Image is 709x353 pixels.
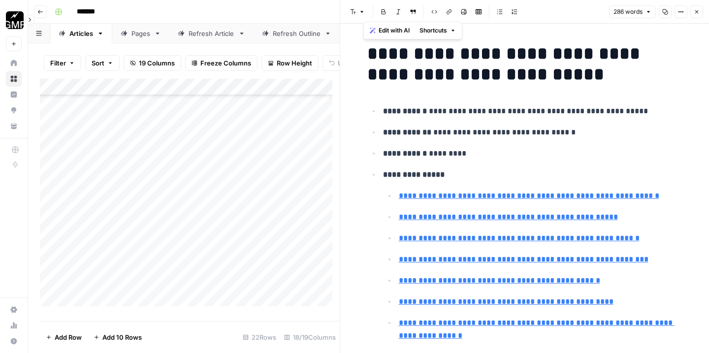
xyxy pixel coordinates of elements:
[366,24,414,37] button: Edit with AI
[92,58,104,68] span: Sort
[40,329,88,345] button: Add Row
[69,29,93,38] div: Articles
[280,329,340,345] div: 18/19 Columns
[169,24,254,43] a: Refresh Article
[6,302,22,318] a: Settings
[6,102,22,118] a: Opportunities
[6,11,24,29] img: Growth Marketing Pro Logo
[112,24,169,43] a: Pages
[131,29,150,38] div: Pages
[239,329,280,345] div: 22 Rows
[124,55,181,71] button: 19 Columns
[6,55,22,71] a: Home
[277,58,312,68] span: Row Height
[609,5,656,18] button: 286 words
[55,332,82,342] span: Add Row
[6,118,22,134] a: Your Data
[273,29,321,38] div: Refresh Outline
[6,8,22,32] button: Workspace: Growth Marketing Pro
[613,7,643,16] span: 286 words
[6,71,22,87] a: Browse
[189,29,234,38] div: Refresh Article
[139,58,175,68] span: 19 Columns
[419,26,447,35] span: Shortcuts
[88,329,148,345] button: Add 10 Rows
[322,55,361,71] button: Undo
[416,24,460,37] button: Shortcuts
[6,333,22,349] button: Help + Support
[200,58,251,68] span: Freeze Columns
[185,55,258,71] button: Freeze Columns
[379,26,410,35] span: Edit with AI
[50,24,112,43] a: Articles
[6,87,22,102] a: Insights
[261,55,319,71] button: Row Height
[85,55,120,71] button: Sort
[102,332,142,342] span: Add 10 Rows
[254,24,340,43] a: Refresh Outline
[44,55,81,71] button: Filter
[50,58,66,68] span: Filter
[6,318,22,333] a: Usage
